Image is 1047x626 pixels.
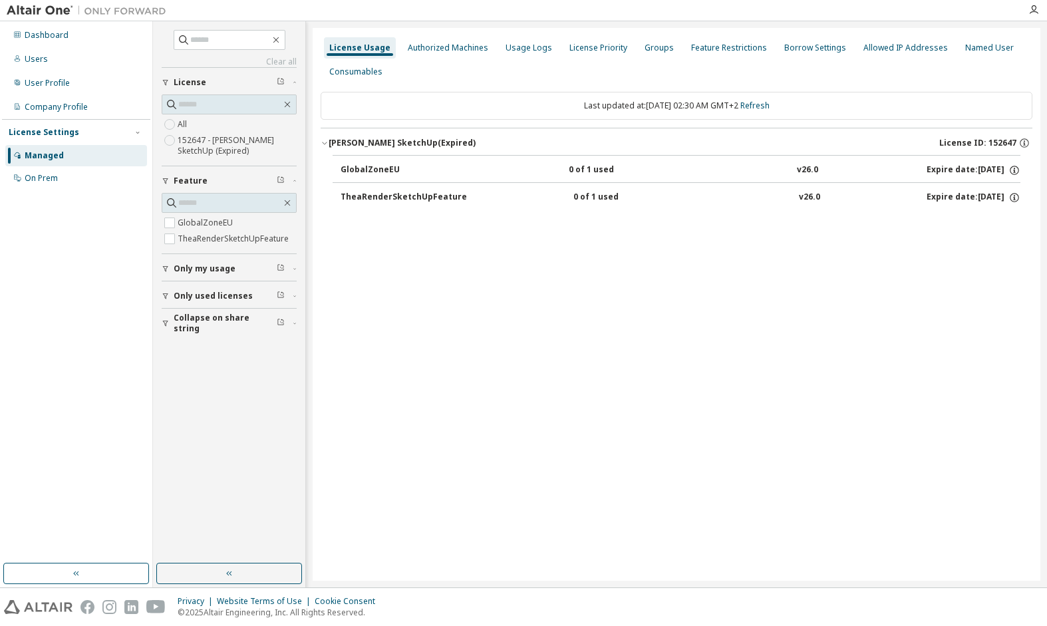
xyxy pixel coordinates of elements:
div: 0 of 1 used [573,192,693,204]
div: Authorized Machines [408,43,488,53]
div: 0 of 1 used [569,164,688,176]
label: All [178,116,190,132]
div: Managed [25,150,64,161]
p: © 2025 Altair Engineering, Inc. All Rights Reserved. [178,607,383,618]
div: Company Profile [25,102,88,112]
label: 152647 - [PERSON_NAME] SketchUp (Expired) [178,132,297,159]
img: linkedin.svg [124,600,138,614]
div: Consumables [329,67,382,77]
div: GlobalZoneEU [341,164,460,176]
span: Clear filter [277,77,285,88]
div: Usage Logs [506,43,552,53]
span: Collapse on share string [174,313,277,334]
div: Website Terms of Use [217,596,315,607]
div: Allowed IP Addresses [863,43,948,53]
div: Users [25,54,48,65]
div: Privacy [178,596,217,607]
div: Dashboard [25,30,69,41]
div: Cookie Consent [315,596,383,607]
a: Clear all [162,57,297,67]
div: User Profile [25,78,70,88]
img: youtube.svg [146,600,166,614]
div: License Priority [569,43,627,53]
span: License ID: 152647 [939,138,1016,148]
div: Borrow Settings [784,43,846,53]
span: Feature [174,176,208,186]
div: v26.0 [797,164,818,176]
div: Expire date: [DATE] [927,192,1020,204]
img: altair_logo.svg [4,600,73,614]
button: [PERSON_NAME] SketchUp(Expired)License ID: 152647 [321,128,1032,158]
button: TheaRenderSketchUpFeature0 of 1 usedv26.0Expire date:[DATE] [341,183,1020,212]
img: instagram.svg [102,600,116,614]
button: Collapse on share string [162,309,297,338]
span: License [174,77,206,88]
div: Groups [645,43,674,53]
button: Feature [162,166,297,196]
span: Clear filter [277,176,285,186]
div: License Settings [9,127,79,138]
div: Last updated at: [DATE] 02:30 AM GMT+2 [321,92,1032,120]
label: TheaRenderSketchUpFeature [178,231,291,247]
button: Only used licenses [162,281,297,311]
div: [PERSON_NAME] SketchUp (Expired) [329,138,476,148]
a: Refresh [740,100,770,111]
img: facebook.svg [80,600,94,614]
div: On Prem [25,173,58,184]
div: Feature Restrictions [691,43,767,53]
span: Clear filter [277,291,285,301]
span: Clear filter [277,318,285,329]
button: Only my usage [162,254,297,283]
div: Named User [965,43,1014,53]
button: GlobalZoneEU0 of 1 usedv26.0Expire date:[DATE] [341,156,1020,185]
div: Expire date: [DATE] [927,164,1020,176]
span: Clear filter [277,263,285,274]
span: Only my usage [174,263,235,274]
label: GlobalZoneEU [178,215,235,231]
span: Only used licenses [174,291,253,301]
div: v26.0 [799,192,820,204]
div: License Usage [329,43,390,53]
img: Altair One [7,4,173,17]
button: License [162,68,297,97]
div: TheaRenderSketchUpFeature [341,192,467,204]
